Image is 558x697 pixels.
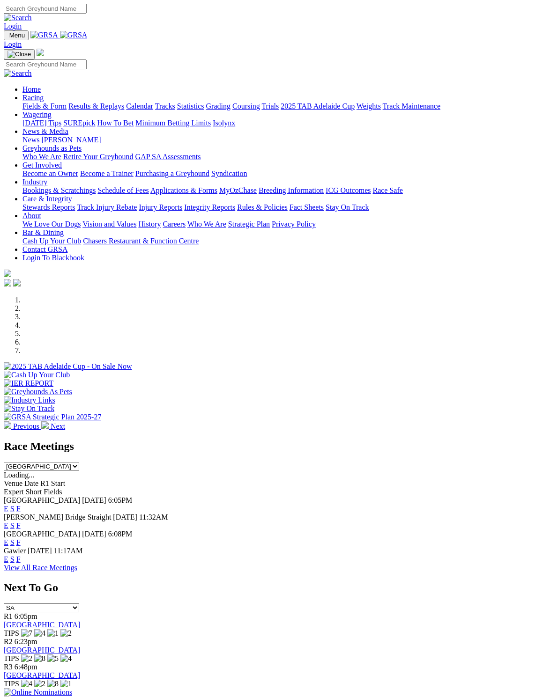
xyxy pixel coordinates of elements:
input: Search [4,4,87,14]
a: Applications & Forms [150,186,217,194]
img: Stay On Track [4,404,54,413]
a: Schedule of Fees [97,186,149,194]
a: Track Injury Rebate [77,203,137,211]
a: [GEOGRAPHIC_DATA] [4,646,80,654]
a: 2025 TAB Adelaide Cup [281,102,355,110]
a: Isolynx [213,119,235,127]
span: Gawler [4,547,26,555]
a: Privacy Policy [272,220,316,228]
a: Get Involved [22,161,62,169]
a: Contact GRSA [22,245,67,253]
span: 6:08PM [108,530,133,538]
a: [GEOGRAPHIC_DATA] [4,671,80,679]
img: chevron-right-pager-white.svg [41,421,49,429]
span: Short [26,488,42,496]
a: About [22,212,41,220]
img: 8 [47,680,59,688]
span: 11:17AM [54,547,83,555]
a: [DATE] Tips [22,119,61,127]
a: Coursing [232,102,260,110]
a: Purchasing a Greyhound [135,169,209,177]
img: twitter.svg [13,279,21,286]
a: Results & Replays [68,102,124,110]
img: Cash Up Your Club [4,371,70,379]
div: News & Media [22,136,554,144]
img: 5 [47,654,59,663]
a: [GEOGRAPHIC_DATA] [4,621,80,629]
img: 2025 TAB Adelaide Cup - On Sale Now [4,362,132,371]
span: Venue [4,479,22,487]
span: Loading... [4,471,34,479]
span: 6:23pm [15,638,37,646]
a: Minimum Betting Limits [135,119,211,127]
span: Previous [13,422,39,430]
img: GRSA [60,31,88,39]
div: Racing [22,102,554,110]
img: Industry Links [4,396,55,404]
a: News & Media [22,127,68,135]
a: Stay On Track [326,203,369,211]
a: S [10,555,15,563]
span: TIPS [4,629,19,637]
a: F [16,538,21,546]
span: [DATE] [28,547,52,555]
span: Date [24,479,38,487]
a: SUREpick [63,119,95,127]
a: Who We Are [187,220,226,228]
img: 4 [21,680,32,688]
a: Statistics [177,102,204,110]
a: News [22,136,39,144]
div: Care & Integrity [22,203,554,212]
a: ICG Outcomes [326,186,371,194]
span: 6:48pm [15,663,37,671]
a: Greyhounds as Pets [22,144,82,152]
a: Care & Integrity [22,195,72,203]
a: Careers [163,220,186,228]
a: Next [41,422,65,430]
div: Bar & Dining [22,237,554,245]
a: Grading [206,102,231,110]
span: Expert [4,488,24,496]
img: 1 [60,680,72,688]
a: F [16,555,21,563]
span: Next [51,422,65,430]
a: How To Bet [97,119,134,127]
a: S [10,521,15,529]
div: Get Involved [22,169,554,178]
h2: Race Meetings [4,440,554,453]
img: 4 [34,629,45,638]
a: Calendar [126,102,153,110]
img: Greyhounds As Pets [4,388,72,396]
a: Integrity Reports [184,203,235,211]
img: logo-grsa-white.png [4,270,11,277]
button: Toggle navigation [4,49,35,59]
img: logo-grsa-white.png [37,49,44,56]
img: Close [7,51,31,58]
a: Login [4,40,22,48]
span: 6:05PM [108,496,133,504]
a: Bar & Dining [22,228,64,236]
a: Previous [4,422,41,430]
span: [DATE] [113,513,137,521]
a: E [4,505,8,513]
a: Fields & Form [22,102,67,110]
img: IER REPORT [4,379,53,388]
a: Industry [22,178,47,186]
img: Search [4,69,32,78]
span: [DATE] [82,496,106,504]
a: F [16,521,21,529]
a: Weights [357,102,381,110]
span: R3 [4,663,13,671]
a: Racing [22,94,44,102]
img: Search [4,14,32,22]
span: R1 Start [40,479,65,487]
img: 4 [60,654,72,663]
a: Retire Your Greyhound [63,153,134,161]
a: Become an Owner [22,169,78,177]
span: 6:05pm [15,612,37,620]
a: Chasers Restaurant & Function Centre [83,237,199,245]
img: 7 [21,629,32,638]
div: Greyhounds as Pets [22,153,554,161]
a: [PERSON_NAME] [41,136,101,144]
a: Home [22,85,41,93]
